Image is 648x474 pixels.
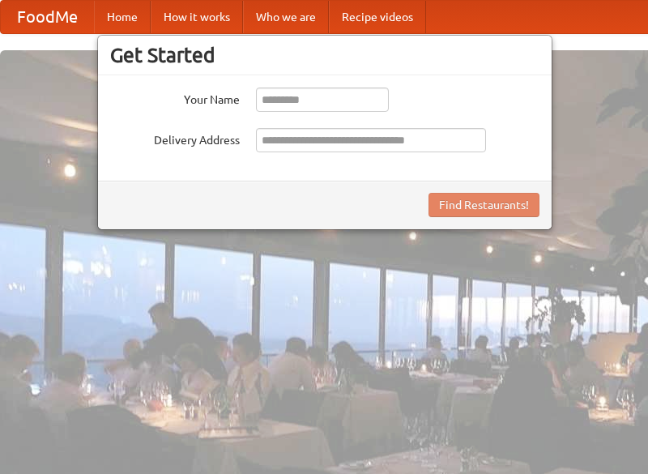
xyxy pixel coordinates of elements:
label: Your Name [110,88,240,108]
a: Who we are [243,1,329,33]
h3: Get Started [110,43,539,67]
button: Find Restaurants! [428,193,539,217]
a: Recipe videos [329,1,426,33]
a: FoodMe [1,1,94,33]
label: Delivery Address [110,128,240,148]
a: How it works [151,1,243,33]
a: Home [94,1,151,33]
